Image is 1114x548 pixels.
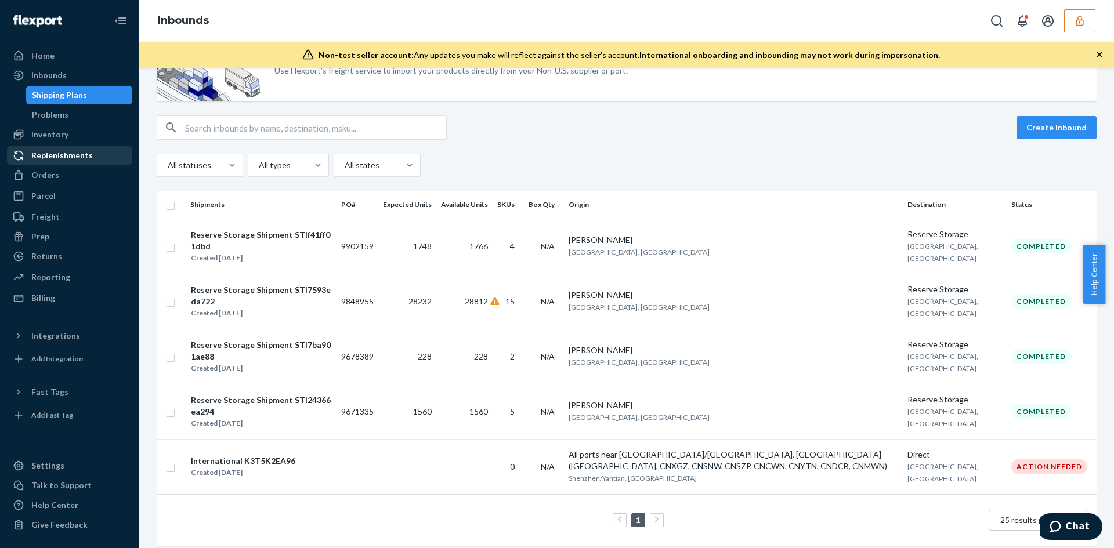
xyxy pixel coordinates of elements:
[191,229,331,252] div: Reserve Storage Shipment STIf41ff01dbd
[31,330,80,342] div: Integrations
[7,383,132,401] button: Fast Tags
[413,241,432,251] span: 1748
[1011,9,1034,32] button: Open notifications
[1011,239,1071,253] div: Completed
[31,150,93,161] div: Replenishments
[343,159,345,171] input: All states
[31,50,55,61] div: Home
[469,241,488,251] span: 1766
[7,66,132,85] a: Inbounds
[158,14,209,27] a: Inbounds
[191,467,295,478] div: Created [DATE]
[907,407,978,428] span: [GEOGRAPHIC_DATA], [GEOGRAPHIC_DATA]
[907,228,1002,240] div: Reserve Storage
[26,86,133,104] a: Shipping Plans
[493,191,524,219] th: SKUs
[7,166,132,184] a: Orders
[510,241,515,251] span: 4
[378,191,436,219] th: Expected Units
[7,456,132,475] a: Settings
[569,400,898,411] div: [PERSON_NAME]
[408,296,432,306] span: 28232
[191,455,295,467] div: International K3T5K2EA96
[7,247,132,266] a: Returns
[191,284,331,307] div: Reserve Storage Shipment STI7593eda722
[1036,9,1059,32] button: Open account menu
[510,407,515,416] span: 5
[191,394,331,418] div: Reserve Storage Shipment STI24366ea294
[31,169,59,181] div: Orders
[903,191,1007,219] th: Destination
[7,326,132,345] button: Integrations
[1011,349,1071,364] div: Completed
[634,515,643,525] a: Page 1 is your current page
[319,50,414,60] span: Non-test seller account:
[541,462,555,471] span: N/A
[31,251,62,262] div: Returns
[13,15,62,27] img: Flexport logo
[569,358,710,366] span: [GEOGRAPHIC_DATA], [GEOGRAPHIC_DATA]
[31,70,67,81] div: Inbounds
[7,476,132,495] button: Talk to Support
[985,9,1008,32] button: Open Search Box
[191,339,331,362] div: Reserve Storage Shipment STI7ba901ae88
[907,449,1002,460] div: Direct
[541,407,555,416] span: N/A
[31,271,70,283] div: Reporting
[191,418,331,429] div: Created [DATE]
[337,384,378,439] td: 9671335
[481,462,488,471] span: —
[569,248,710,256] span: [GEOGRAPHIC_DATA], [GEOGRAPHIC_DATA]
[907,284,1002,295] div: Reserve Storage
[191,252,331,264] div: Created [DATE]
[7,406,132,424] a: Add Fast Tag
[907,242,978,263] span: [GEOGRAPHIC_DATA], [GEOGRAPHIC_DATA]
[109,9,132,32] button: Close Navigation
[7,227,132,246] a: Prep
[26,106,133,124] a: Problems
[31,129,68,140] div: Inventory
[31,231,49,242] div: Prep
[31,211,60,223] div: Freight
[1017,116,1097,139] button: Create inbound
[510,462,515,471] span: 0
[907,462,978,483] span: [GEOGRAPHIC_DATA], [GEOGRAPHIC_DATA]
[413,407,432,416] span: 1560
[569,449,898,472] div: All ports near [GEOGRAPHIC_DATA]/[GEOGRAPHIC_DATA], [GEOGRAPHIC_DATA] ([GEOGRAPHIC_DATA], CNXGZ, ...
[1011,404,1071,419] div: Completed
[541,296,555,306] span: N/A
[541,351,555,361] span: N/A
[337,191,378,219] th: PO#
[7,146,132,165] a: Replenishments
[907,352,978,373] span: [GEOGRAPHIC_DATA], [GEOGRAPHIC_DATA]
[31,190,56,202] div: Parcel
[31,480,92,491] div: Talk to Support
[7,516,132,534] button: Give Feedback
[1011,294,1071,309] div: Completed
[1000,515,1070,525] span: 25 results per page
[541,241,555,251] span: N/A
[907,339,1002,350] div: Reserve Storage
[31,499,78,511] div: Help Center
[319,49,940,61] div: Any updates you make will reflect against the seller's account.
[167,159,168,171] input: All statuses
[569,303,710,311] span: [GEOGRAPHIC_DATA], [GEOGRAPHIC_DATA]
[564,191,903,219] th: Origin
[569,413,710,422] span: [GEOGRAPHIC_DATA], [GEOGRAPHIC_DATA]
[907,297,978,318] span: [GEOGRAPHIC_DATA], [GEOGRAPHIC_DATA]
[341,462,348,471] span: —
[569,474,697,482] span: Shenzhen/Yantian, [GEOGRAPHIC_DATA]
[1083,245,1105,304] button: Help Center
[436,191,493,219] th: Available Units
[510,351,515,361] span: 2
[32,109,68,121] div: Problems
[7,268,132,286] a: Reporting
[7,208,132,226] a: Freight
[186,191,337,219] th: Shipments
[907,394,1002,405] div: Reserve Storage
[7,187,132,205] a: Parcel
[465,296,488,306] span: 28812
[7,46,132,65] a: Home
